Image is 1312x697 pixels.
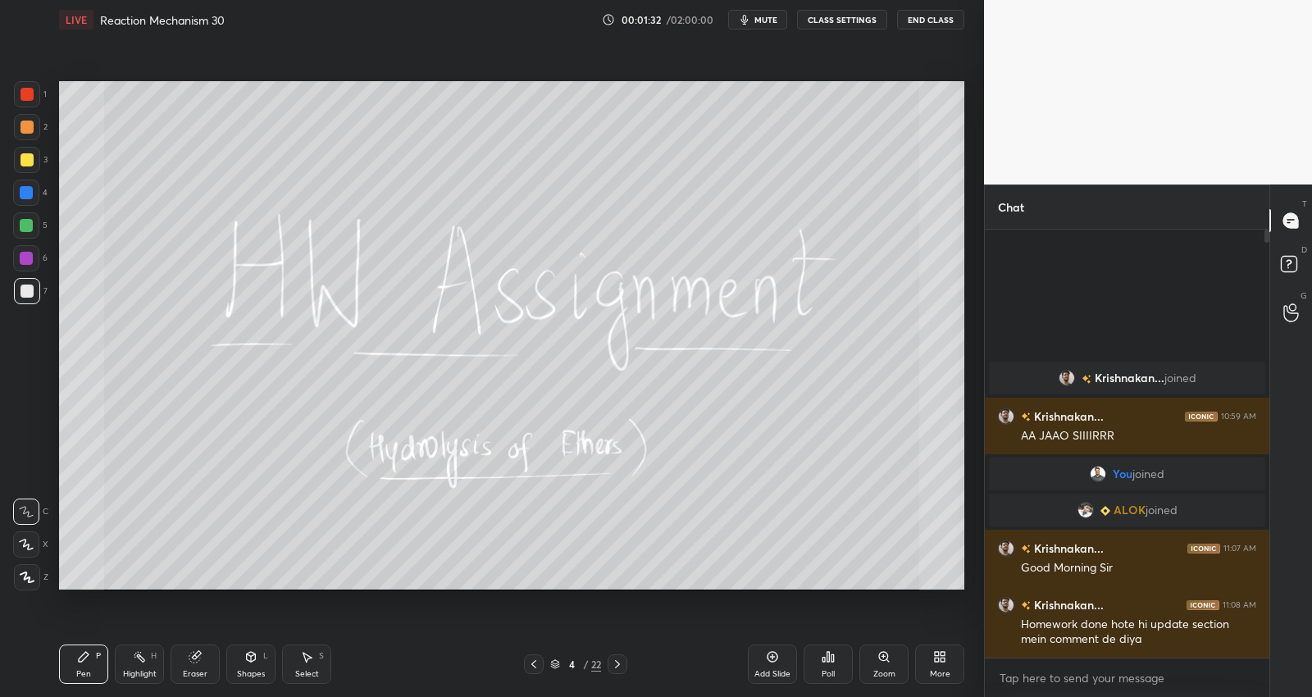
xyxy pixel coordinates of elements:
div: Highlight [123,670,157,678]
div: 11:08 AM [1223,600,1256,610]
div: 10:59 AM [1221,412,1256,421]
div: LIVE [59,10,93,30]
div: L [263,652,268,660]
div: AA JAAO SIIIIRRR [1021,428,1256,444]
button: mute [728,10,787,30]
img: iconic-dark.1390631f.png [1187,544,1220,553]
div: Zoom [873,670,895,678]
div: 22 [591,657,601,672]
img: iconic-dark.1390631f.png [1187,600,1219,610]
div: 5 [13,212,48,239]
div: Select [295,670,319,678]
button: End Class [897,10,964,30]
img: no-rating-badge.077c3623.svg [1021,412,1031,421]
h6: Krishnakan... [1031,540,1104,557]
div: Shapes [237,670,265,678]
div: Pen [76,670,91,678]
div: Z [14,564,48,590]
img: no-rating-badge.077c3623.svg [1021,601,1031,610]
div: P [96,652,101,660]
div: Homework done hote hi update section mein comment de diya [1021,617,1256,648]
div: 4 [13,180,48,206]
img: 1881b24753b541a89cf93938dacf6847.jpg [998,597,1014,613]
span: Krishnakan... [1095,371,1164,385]
span: ALOK [1114,503,1146,517]
div: 7 [14,278,48,304]
img: 8bde531fbe72457481133210b67649f5.jpg [1077,502,1094,518]
div: Poll [822,670,835,678]
h6: Krishnakan... [1031,596,1104,613]
p: G [1301,289,1307,302]
div: 6 [13,245,48,271]
p: Chat [985,185,1037,229]
div: Add Slide [754,670,790,678]
div: Good Morning Sir [1021,560,1256,576]
div: 3 [14,147,48,173]
span: joined [1164,371,1196,385]
div: / [583,659,588,669]
div: C [13,499,48,525]
div: grid [985,358,1269,658]
div: 11:07 AM [1223,544,1256,553]
img: 1881b24753b541a89cf93938dacf6847.jpg [1059,370,1075,386]
div: S [319,652,324,660]
img: iconic-dark.1390631f.png [1185,412,1218,421]
div: 4 [563,659,580,669]
p: T [1302,198,1307,210]
p: D [1301,244,1307,256]
div: 1 [14,81,47,107]
div: Eraser [183,670,207,678]
button: CLASS SETTINGS [797,10,887,30]
div: More [930,670,950,678]
h4: Reaction Mechanism 30 [100,12,225,28]
div: H [151,652,157,660]
div: 2 [14,114,48,140]
img: no-rating-badge.077c3623.svg [1082,375,1091,384]
h6: Krishnakan... [1031,408,1104,425]
span: mute [754,14,777,25]
div: X [13,531,48,558]
img: Learner_Badge_beginner_1_8b307cf2a0.svg [1100,506,1110,516]
img: no-rating-badge.077c3623.svg [1021,544,1031,553]
span: You [1113,467,1132,481]
span: joined [1146,503,1178,517]
span: joined [1132,467,1164,481]
img: 1881b24753b541a89cf93938dacf6847.jpg [998,540,1014,557]
img: e5c6b02f252e48818ca969f1ceb0ca82.jpg [1090,466,1106,482]
img: 1881b24753b541a89cf93938dacf6847.jpg [998,408,1014,425]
